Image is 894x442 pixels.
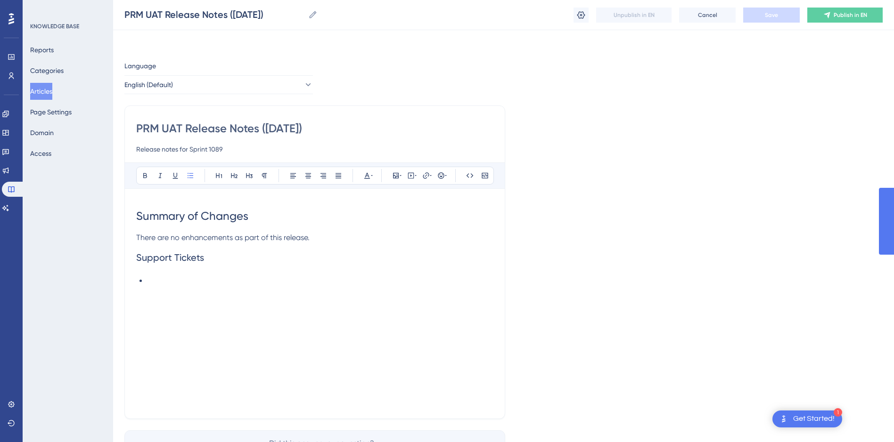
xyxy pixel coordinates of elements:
span: Language [124,60,156,72]
button: Domain [30,124,54,141]
div: 1 [834,408,842,417]
button: Save [743,8,800,23]
button: Articles [30,83,52,100]
span: Save [765,11,778,19]
button: Page Settings [30,104,72,121]
span: English (Default) [124,79,173,90]
span: Summary of Changes [136,209,248,223]
button: Reports [30,41,54,58]
button: Cancel [679,8,736,23]
input: Article Description [136,144,493,155]
div: KNOWLEDGE BASE [30,23,79,30]
img: launcher-image-alternative-text [778,413,789,425]
iframe: UserGuiding AI Assistant Launcher [854,405,883,433]
span: There are no enhancements as part of this release. [136,233,310,242]
div: Open Get Started! checklist, remaining modules: 1 [772,410,842,427]
button: Categories [30,62,64,79]
button: Unpublish in EN [596,8,672,23]
button: Access [30,145,51,162]
div: Get Started! [793,414,835,424]
button: English (Default) [124,75,313,94]
span: Support Tickets [136,252,204,263]
span: Unpublish in EN [614,11,655,19]
input: Article Title [136,121,493,136]
input: Article Name [124,8,304,21]
span: Publish in EN [834,11,867,19]
button: Publish in EN [807,8,883,23]
span: Cancel [698,11,717,19]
